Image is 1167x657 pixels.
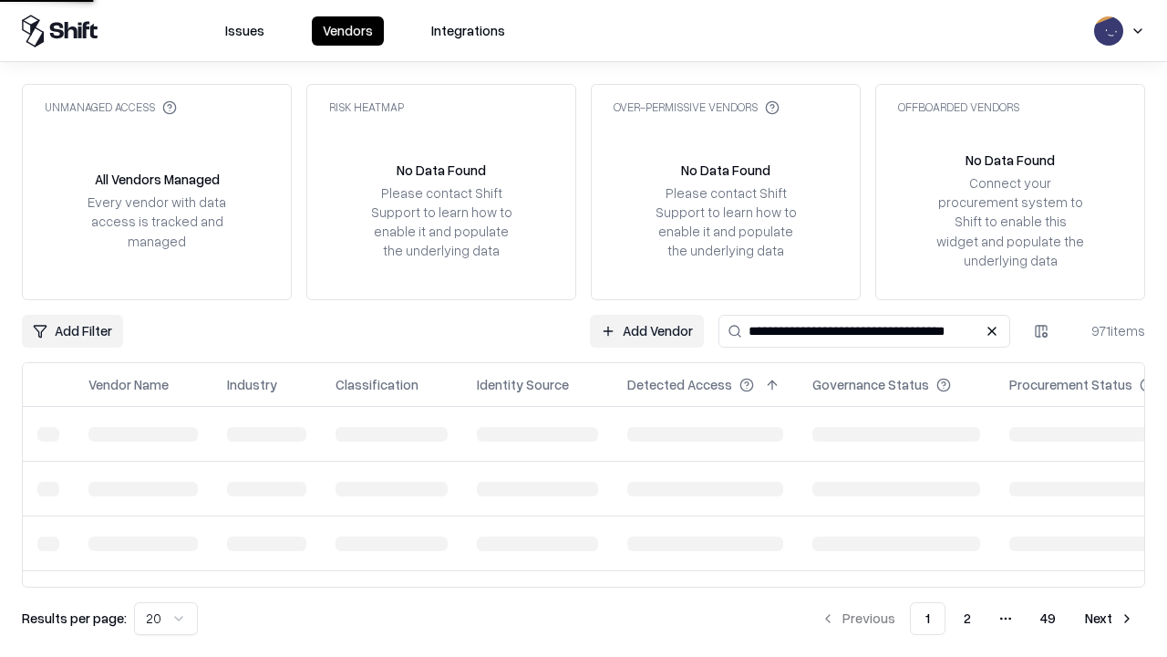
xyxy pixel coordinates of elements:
[910,602,945,635] button: 1
[477,375,569,394] div: Identity Source
[227,375,277,394] div: Industry
[1009,375,1132,394] div: Procurement Status
[627,375,732,394] div: Detected Access
[366,183,517,261] div: Please contact Shift Support to learn how to enable it and populate the underlying data
[1026,602,1070,635] button: 49
[650,183,801,261] div: Please contact Shift Support to learn how to enable it and populate the underlying data
[22,315,123,348] button: Add Filter
[966,151,1055,170] div: No Data Found
[590,315,704,348] a: Add Vendor
[214,16,275,46] button: Issues
[420,16,516,46] button: Integrations
[614,99,780,115] div: Over-Permissive Vendors
[22,609,127,628] p: Results per page:
[336,375,418,394] div: Classification
[397,161,486,180] div: No Data Found
[681,161,770,180] div: No Data Found
[329,99,404,115] div: Risk Heatmap
[312,16,384,46] button: Vendors
[810,602,1145,635] nav: pagination
[898,99,1019,115] div: Offboarded Vendors
[812,375,929,394] div: Governance Status
[88,375,169,394] div: Vendor Name
[45,99,177,115] div: Unmanaged Access
[949,602,986,635] button: 2
[1072,321,1145,340] div: 971 items
[1074,602,1145,635] button: Next
[95,170,220,189] div: All Vendors Managed
[81,193,232,250] div: Every vendor with data access is tracked and managed
[935,173,1086,270] div: Connect your procurement system to Shift to enable this widget and populate the underlying data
